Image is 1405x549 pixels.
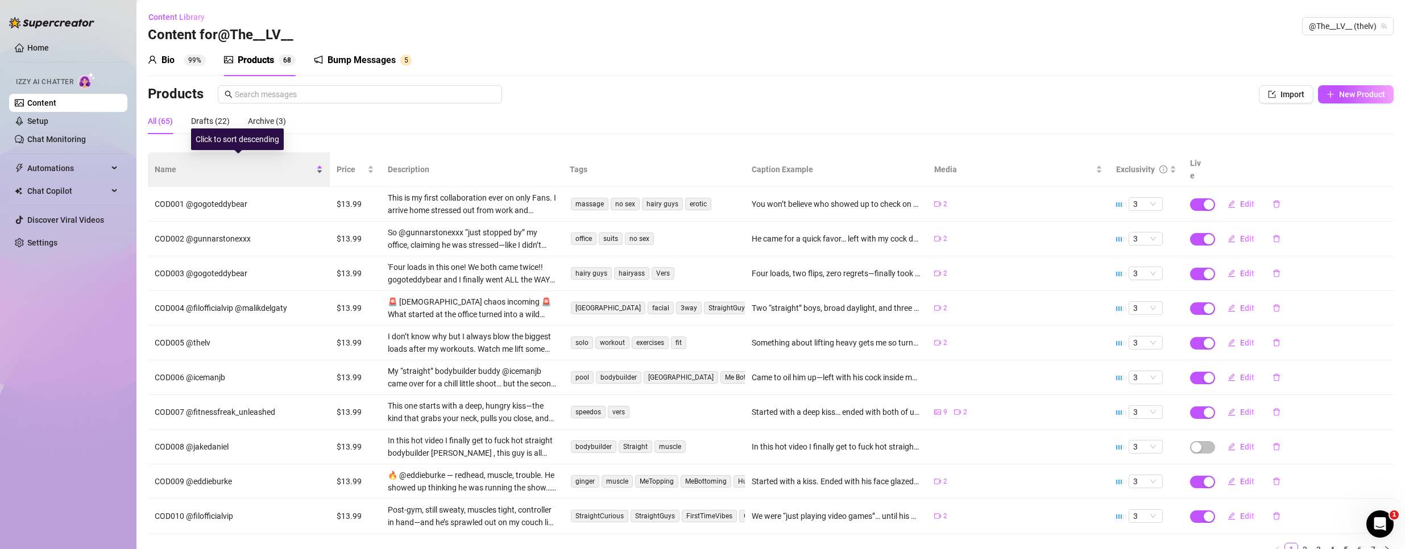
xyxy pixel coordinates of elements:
span: hairy guys [642,198,683,210]
span: massage [571,198,608,210]
span: video-camera [934,201,941,207]
div: 🔥 @eddieburke — redhead, muscle, trouble. He showed up thinking he was running the show… but baby... [388,469,556,494]
button: delete [1263,230,1290,248]
button: Edit [1219,195,1263,213]
td: $13.99 [330,499,381,534]
td: $13.99 [330,291,381,326]
span: 2 [963,407,967,418]
h3: Content for @The__LV__ [148,26,293,44]
span: bodybuilder [571,440,616,453]
td: $13.99 [330,256,381,291]
span: 3 [1133,232,1158,245]
span: office [571,232,596,245]
button: delete [1263,195,1290,213]
td: $13.99 [330,395,381,430]
span: Izzy AI Chatter [16,77,73,88]
div: I don’t know why but I always blow the biggest loads after my workouts. Watch me lift some weight... [388,330,556,355]
div: Archive (3) [248,115,286,127]
a: Chat Monitoring [27,135,86,144]
sup: 99% [184,55,206,66]
span: delete [1273,269,1280,277]
span: edit [1228,339,1236,347]
div: Drafts (22) [191,115,230,127]
iframe: Intercom live chat [1366,510,1394,538]
th: Tags [563,152,745,187]
span: video-camera [954,409,961,415]
div: Exclusivity [1116,163,1155,176]
span: Edit [1240,511,1254,521]
td: COD008 @jakedaniel [148,430,330,464]
span: hairy guys [571,267,612,280]
div: He came for a quick favor… left with my cock down his throat. [752,232,920,245]
span: delete [1273,304,1280,312]
span: edit [1228,512,1236,520]
span: MeTopping [635,475,678,488]
span: 3 [1133,267,1158,280]
button: Edit [1219,472,1263,490]
span: workout [595,336,629,349]
span: New Product [1339,90,1385,99]
th: Caption Example [745,152,927,187]
span: Straight [619,440,652,453]
div: This one starts with a deep, hungry kiss—the kind that grabs your neck, pulls you close, and says... [388,400,556,425]
span: 2 [943,476,947,487]
input: Search messages [235,88,495,101]
div: Bio [161,53,175,67]
span: info-circle [1159,165,1167,173]
th: Description [381,152,563,187]
span: video-camera [934,235,941,242]
span: Gamer [739,510,769,522]
span: StraightCurious [571,510,628,522]
span: 3way [676,302,702,314]
span: ginger [571,475,599,488]
span: Hung [733,475,760,488]
td: COD007 @fitnessfreak_unleashed [148,395,330,430]
span: Name [155,163,314,176]
span: bodybuilder [596,371,641,384]
span: Edit [1240,199,1254,209]
span: Edit [1240,338,1254,347]
img: Chat Copilot [15,187,22,195]
span: edit [1228,304,1236,312]
td: $13.99 [330,360,381,395]
span: 3 [1133,371,1158,384]
td: $13.99 [330,326,381,360]
div: Post-gym, still sweaty, muscles tight, controller in hand—and he’s sprawled out on my couch like ... [388,504,556,529]
span: video-camera [934,339,941,346]
span: 2 [943,268,947,279]
span: solo [571,336,593,349]
span: edit [1228,235,1236,243]
td: COD006 @icemanjb [148,360,330,395]
span: edit [1228,408,1236,416]
span: delete [1273,339,1280,347]
span: speedos [571,406,606,418]
th: Media [927,152,1109,187]
span: @The__LV__ (thelv) [1309,18,1387,35]
span: MeBottoming [681,475,731,488]
span: muscle [602,475,633,488]
span: Media [934,163,1093,176]
span: 3 [1133,336,1158,349]
div: Started with a kiss. Ended with his face glazed and my dick still hard. [752,475,920,488]
span: notification [314,55,323,64]
sup: 5 [400,55,412,66]
span: 3 [1133,406,1158,418]
button: Edit [1219,403,1263,421]
span: Edit [1240,373,1254,382]
span: [GEOGRAPHIC_DATA] [644,371,718,384]
button: delete [1263,368,1290,386]
div: Came to oil him up—left with his cock inside me under the Miami sun. 😏💦 [752,371,920,384]
h3: Products [148,85,204,103]
span: picture [934,409,941,415]
span: fit [671,336,686,349]
span: Edit [1240,269,1254,278]
img: AI Chatter [78,72,96,89]
span: muscle [654,440,686,453]
span: video-camera [934,513,941,519]
div: So @gunnarstonexxx “just stopped by” my office, claiming he was stressed—like I didn’t know exact... [388,226,556,251]
button: Import [1259,85,1313,103]
div: We were “just playing video games”… until his French bulge started touching my hands through thos... [752,510,920,522]
span: 3 [1133,198,1158,210]
span: team [1381,23,1387,30]
div: Four loads, two flips, zero regrets—finally took our bromance all the way. 😈💦 [752,267,920,280]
